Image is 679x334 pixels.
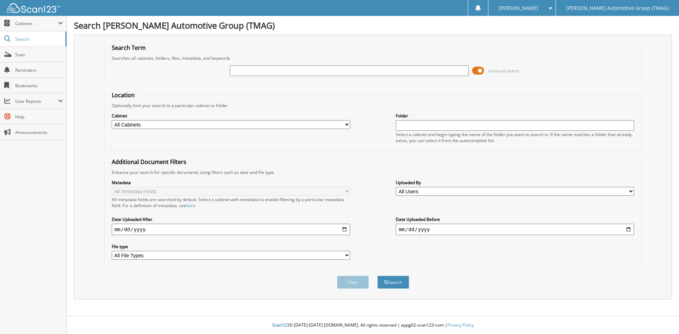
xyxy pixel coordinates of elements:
[396,224,634,235] input: end
[377,276,409,289] button: Search
[112,197,350,209] div: All metadata fields are searched by default. Select a cabinet with metadata to enable filtering b...
[396,216,634,222] label: Date Uploaded Before
[108,55,638,61] div: Searches all cabinets, folders, files, metadata, and keywords
[396,113,634,119] label: Folder
[67,317,679,334] div: © [DATE]-[DATE] [DOMAIN_NAME]. All rights reserved | appg02-scan123-com |
[15,114,63,120] span: Help
[566,6,669,10] span: [PERSON_NAME] Automotive Group (TMAG)
[108,91,138,99] legend: Location
[112,244,350,250] label: File type
[108,158,190,166] legend: Additional Document Filters
[15,36,62,42] span: Search
[112,216,350,222] label: Date Uploaded After
[112,224,350,235] input: start
[447,322,474,328] a: Privacy Policy
[108,169,638,175] div: Enhance your search for specific documents using filters such as date and file type.
[15,129,63,135] span: Announcements
[15,20,58,27] span: Cabinets
[15,98,58,104] span: User Reports
[7,3,60,13] img: scan123-logo-white.svg
[488,68,520,74] span: Advanced Search
[15,67,63,73] span: Reminders
[15,52,63,58] span: Scan
[15,83,63,89] span: Bookmarks
[272,322,289,328] span: Scan123
[396,131,634,143] div: Select a cabinet and begin typing the name of the folder you want to search in. If the name match...
[74,19,672,31] h1: Search [PERSON_NAME] Automotive Group (TMAG)
[108,44,149,52] legend: Search Term
[396,180,634,186] label: Uploaded By
[112,113,350,119] label: Cabinet
[186,203,195,209] a: here
[112,180,350,186] label: Metadata
[337,276,369,289] button: Clear
[108,102,638,109] div: Optionally limit your search to a particular cabinet or folder
[499,6,538,10] span: [PERSON_NAME]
